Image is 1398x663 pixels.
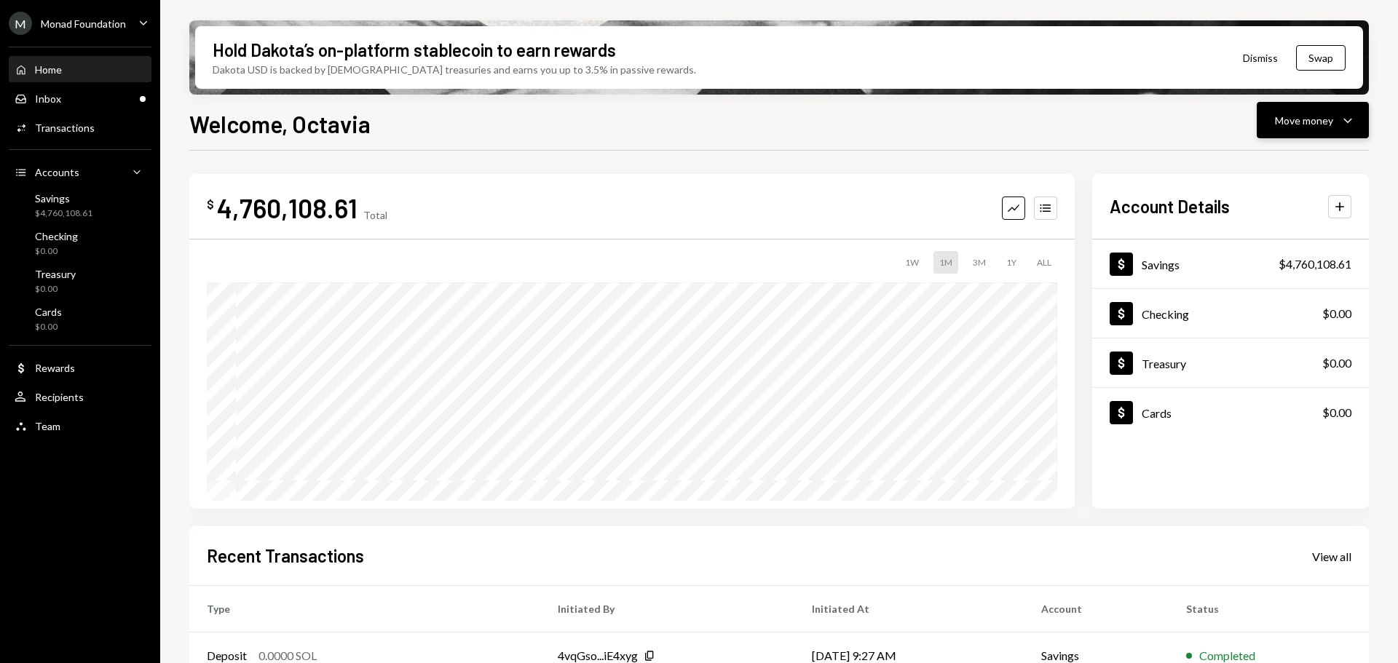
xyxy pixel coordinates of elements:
[1024,586,1169,632] th: Account
[35,362,75,374] div: Rewards
[1092,388,1369,437] a: Cards$0.00
[35,230,78,242] div: Checking
[1225,41,1296,75] button: Dismiss
[9,226,151,261] a: Checking$0.00
[217,191,358,224] div: 4,760,108.61
[1142,258,1180,271] div: Savings
[363,209,387,221] div: Total
[1322,305,1351,322] div: $0.00
[1092,239,1369,288] a: Savings$4,760,108.61
[9,56,151,82] a: Home
[9,354,151,381] a: Rewards
[35,245,78,258] div: $0.00
[9,301,151,336] a: Cards$0.00
[1312,548,1351,564] a: View all
[540,586,794,632] th: Initiated By
[35,306,62,318] div: Cards
[189,586,540,632] th: Type
[1142,357,1186,370] div: Treasury
[207,544,364,568] h2: Recent Transactions
[1142,406,1172,420] div: Cards
[1322,404,1351,421] div: $0.00
[1257,102,1369,138] button: Move money
[9,85,151,111] a: Inbox
[35,391,84,403] div: Recipients
[9,159,151,185] a: Accounts
[1000,251,1022,274] div: 1Y
[35,192,92,205] div: Savings
[967,251,992,274] div: 3M
[933,251,958,274] div: 1M
[207,197,214,212] div: $
[794,586,1024,632] th: Initiated At
[35,268,76,280] div: Treasury
[9,12,32,35] div: M
[35,207,92,220] div: $4,760,108.61
[35,283,76,295] div: $0.00
[1296,45,1346,71] button: Swap
[213,38,616,62] div: Hold Dakota’s on-platform stablecoin to earn rewards
[213,62,696,77] div: Dakota USD is backed by [DEMOGRAPHIC_DATA] treasuries and earns you up to 3.5% in passive rewards.
[9,413,151,439] a: Team
[9,188,151,223] a: Savings$4,760,108.61
[1092,289,1369,338] a: Checking$0.00
[35,122,95,134] div: Transactions
[35,92,61,105] div: Inbox
[1092,338,1369,387] a: Treasury$0.00
[9,263,151,298] a: Treasury$0.00
[1322,354,1351,372] div: $0.00
[1142,307,1189,321] div: Checking
[1279,255,1351,273] div: $4,760,108.61
[35,420,60,432] div: Team
[1110,194,1230,218] h2: Account Details
[9,384,151,410] a: Recipients
[189,109,371,138] h1: Welcome, Octavia
[1275,113,1333,128] div: Move money
[35,166,79,178] div: Accounts
[1312,549,1351,564] div: View all
[41,17,126,30] div: Monad Foundation
[35,321,62,333] div: $0.00
[9,114,151,140] a: Transactions
[1169,586,1369,632] th: Status
[899,251,925,274] div: 1W
[1031,251,1057,274] div: ALL
[35,63,62,76] div: Home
